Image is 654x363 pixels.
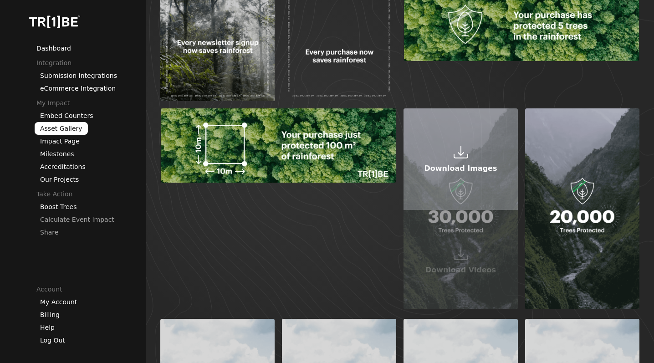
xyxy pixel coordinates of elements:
a: Milestones [40,150,74,158]
a: Embed Counters [40,112,93,119]
a: Calculate Event Impact [40,216,114,223]
a: My Account [40,298,77,306]
a: Our Projects [40,176,79,183]
a: Billing [40,311,60,318]
p: Account [36,285,146,294]
a: eCommerce Integration [40,85,116,92]
button: Log Out [40,336,65,345]
p: Download Images [424,163,497,174]
a: Accreditations [40,163,86,170]
a: Impact Page [40,138,80,145]
button: Download Videos [404,210,518,312]
a: Submission Integrations [40,72,117,79]
p: Take Action [36,189,146,199]
a: Boost Trees [40,203,77,210]
button: Download Images [404,108,518,210]
a: Dashboard [36,45,71,52]
p: Integration [36,58,146,67]
button: Help [40,323,55,332]
p: Download Videos [425,265,496,276]
a: Asset Gallery [35,122,88,135]
p: My Impact [36,98,146,107]
a: Share [40,229,58,236]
